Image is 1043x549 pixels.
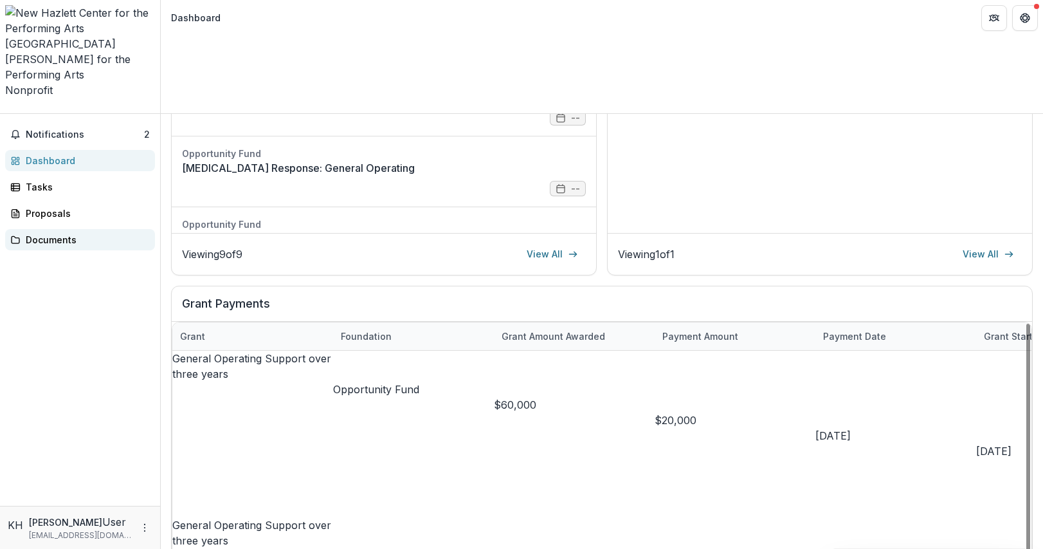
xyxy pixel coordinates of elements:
a: General Operating Support over three years [172,519,331,547]
p: Opportunity Fund [333,382,494,397]
nav: breadcrumb [166,8,226,27]
div: Payment Amount [655,322,815,350]
a: View All [955,244,1022,265]
p: [PERSON_NAME] [29,516,102,529]
p: Viewing 1 of 1 [618,247,675,262]
span: Nonprofit [5,84,53,97]
div: Grant [172,322,333,350]
div: $20,000 [655,413,815,428]
div: $60,000 [494,397,655,413]
button: Partners [981,5,1007,31]
div: Grant [172,330,213,343]
div: Proposals [26,207,145,220]
div: Payment date [815,322,976,350]
div: Tasks [26,180,145,194]
h2: Grant Payments [182,297,1022,321]
div: Dashboard [171,11,221,24]
button: Notifications2 [5,124,155,145]
div: Foundation [333,322,494,350]
a: General Operating Support over three years [172,352,331,380]
a: Proposals [5,203,155,224]
p: User [102,514,126,530]
div: Dashboard [26,154,145,167]
span: 2 [144,129,150,140]
a: View All [519,244,586,265]
a: Tasks [5,176,155,198]
div: Documents [26,233,145,247]
div: Grant amount awarded [494,322,655,350]
span: Notifications [26,129,144,140]
div: [DATE] [815,428,976,443]
div: Payment date [815,330,894,343]
button: Get Help [1012,5,1038,31]
img: New Hazlett Center for the Performing Arts [5,5,155,36]
div: [GEOGRAPHIC_DATA][PERSON_NAME] for the Performing Arts [5,36,155,82]
div: Grant amount awarded [494,330,613,343]
div: Kayla Hennon [8,517,24,533]
a: Documents [5,229,155,250]
p: Viewing 9 of 9 [182,247,242,262]
a: Community Supported Art (CSA) Performance Series [182,231,586,247]
p: [EMAIL_ADDRESS][DOMAIN_NAME] [29,530,132,541]
a: Dashboard [5,150,155,171]
div: Foundation [333,330,399,343]
div: Payment Amount [655,330,746,343]
a: [MEDICAL_DATA] Response: General Operating [182,160,586,176]
button: More [137,520,152,535]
